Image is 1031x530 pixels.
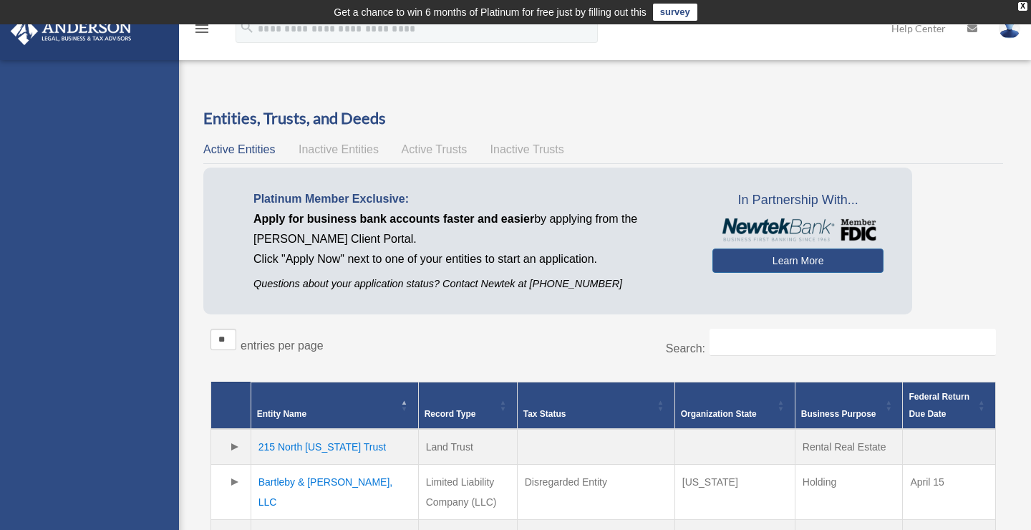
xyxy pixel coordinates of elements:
span: Active Trusts [402,143,468,155]
td: Disregarded Entity [517,464,674,519]
th: Business Purpose: Activate to sort [795,382,903,429]
img: NewtekBankLogoSM.png [720,218,876,241]
i: menu [193,20,210,37]
td: Rental Real Estate [795,429,903,465]
label: Search: [666,342,705,355]
span: Apply for business bank accounts faster and easier [253,213,534,225]
span: Record Type [425,409,476,419]
span: Entity Name [257,409,306,419]
span: Federal Return Due Date [909,392,969,419]
th: Tax Status: Activate to sort [517,382,674,429]
label: entries per page [241,339,324,352]
div: Get a chance to win 6 months of Platinum for free just by filling out this [334,4,647,21]
img: Anderson Advisors Platinum Portal [6,17,136,45]
div: close [1018,2,1027,11]
a: survey [653,4,697,21]
td: Bartleby & [PERSON_NAME], LLC [251,464,418,519]
span: Business Purpose [801,409,876,419]
span: Organization State [681,409,757,419]
td: Holding [795,464,903,519]
th: Record Type: Activate to sort [418,382,517,429]
a: Learn More [712,249,884,273]
td: April 15 [903,464,996,519]
th: Entity Name: Activate to invert sorting [251,382,418,429]
span: Inactive Entities [299,143,379,155]
h3: Entities, Trusts, and Deeds [203,107,1003,130]
span: In Partnership With... [712,189,884,212]
td: [US_STATE] [674,464,795,519]
td: 215 North [US_STATE] Trust [251,429,418,465]
p: Click "Apply Now" next to one of your entities to start an application. [253,249,691,269]
span: Active Entities [203,143,275,155]
span: Inactive Trusts [490,143,564,155]
p: Platinum Member Exclusive: [253,189,691,209]
th: Federal Return Due Date: Activate to sort [903,382,996,429]
span: Tax Status [523,409,566,419]
th: Organization State: Activate to sort [674,382,795,429]
td: Land Trust [418,429,517,465]
img: User Pic [999,18,1020,39]
p: by applying from the [PERSON_NAME] Client Portal. [253,209,691,249]
i: search [239,19,255,35]
a: menu [193,25,210,37]
p: Questions about your application status? Contact Newtek at [PHONE_NUMBER] [253,275,691,293]
td: Limited Liability Company (LLC) [418,464,517,519]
